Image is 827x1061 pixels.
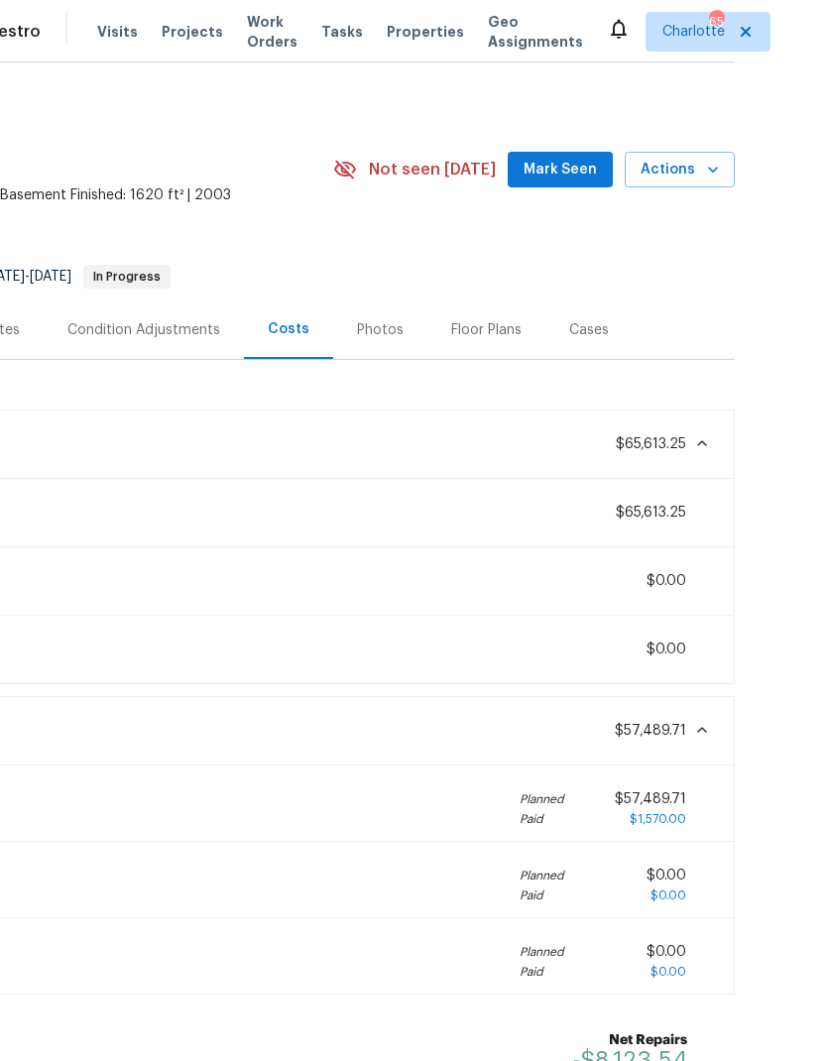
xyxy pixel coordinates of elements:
[162,22,223,42] span: Projects
[709,12,723,32] div: 65
[615,724,686,738] span: $57,489.71
[650,966,686,978] span: $0.00
[387,22,464,42] span: Properties
[520,885,564,905] i: Paid
[520,962,564,982] i: Paid
[615,792,686,806] span: $57,489.71
[641,158,719,182] span: Actions
[616,437,686,451] span: $65,613.25
[97,22,138,42] span: Visits
[488,12,583,52] span: Geo Assignments
[520,866,564,885] i: Planned
[520,942,564,962] i: Planned
[524,158,597,182] span: Mark Seen
[357,320,404,340] div: Photos
[247,12,297,52] span: Work Orders
[321,25,363,39] span: Tasks
[616,506,686,520] span: $65,613.25
[630,813,686,825] span: $1,570.00
[650,889,686,901] span: $0.00
[520,809,564,829] i: Paid
[451,320,522,340] div: Floor Plans
[67,320,220,340] div: Condition Adjustments
[268,319,309,339] div: Costs
[369,160,496,179] span: Not seen [DATE]
[85,271,169,283] span: In Progress
[662,22,725,42] span: Charlotte
[647,643,686,656] span: $0.00
[647,869,686,883] span: $0.00
[30,270,71,284] span: [DATE]
[647,945,686,959] span: $0.00
[625,152,735,188] button: Actions
[573,1030,687,1050] b: Net Repairs
[647,574,686,588] span: $0.00
[569,320,609,340] div: Cases
[508,152,613,188] button: Mark Seen
[520,789,564,809] i: Planned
